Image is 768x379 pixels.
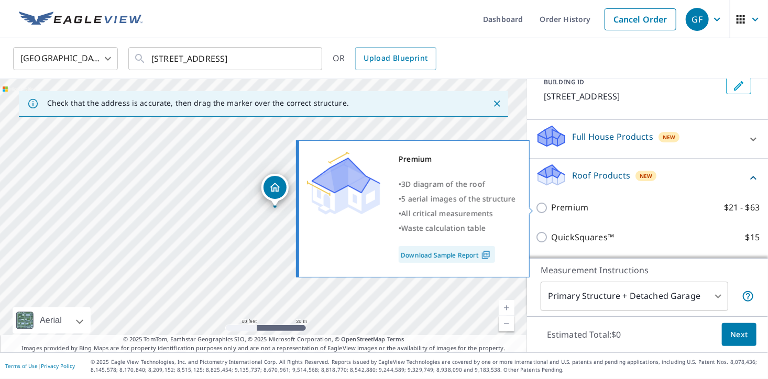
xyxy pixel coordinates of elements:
[5,363,75,369] p: |
[47,98,349,108] p: Check that the address is accurate, then drag the marker over the correct structure.
[399,192,516,206] div: •
[91,358,763,374] p: © 2025 Eagle View Technologies, Inc. and Pictometry International Corp. All Rights Reserved. Repo...
[13,44,118,73] div: [GEOGRAPHIC_DATA]
[745,231,760,244] p: $15
[355,47,436,70] a: Upload Blueprint
[399,177,516,192] div: •
[490,97,504,110] button: Close
[499,300,514,316] a: Current Level 19, Zoom In
[151,44,301,73] input: Search by address or latitude-longitude
[37,307,65,333] div: Aerial
[544,77,584,86] p: BUILDING ID
[13,307,91,333] div: Aerial
[551,231,614,244] p: QuickSquares™
[401,223,486,233] span: Waste calculation table
[387,335,404,343] a: Terms
[401,194,515,204] span: 5 aerial images of the structure
[726,77,751,94] button: Edit building 1
[399,246,495,263] a: Download Sample Report
[742,290,754,303] span: Your report will include the primary structure and a detached garage if one exists.
[535,163,760,193] div: Roof ProductsNew
[401,208,493,218] span: All critical measurements
[663,133,676,141] span: New
[19,12,142,27] img: EV Logo
[5,362,38,370] a: Terms of Use
[724,201,760,214] p: $21 - $63
[722,323,756,347] button: Next
[261,174,289,206] div: Dropped pin, building 1, Residential property, 710 Zella Ln Lakeland, FL 33813
[686,8,709,31] div: GF
[41,362,75,370] a: Privacy Policy
[123,335,404,344] span: © 2025 TomTom, Earthstar Geographics SIO, © 2025 Microsoft Corporation, ©
[364,52,427,65] span: Upload Blueprint
[401,179,485,189] span: 3D diagram of the roof
[341,335,385,343] a: OpenStreetMap
[535,124,760,154] div: Full House ProductsNew
[541,282,728,311] div: Primary Structure + Detached Garage
[399,206,516,221] div: •
[499,316,514,331] a: Current Level 19, Zoom Out
[605,8,676,30] a: Cancel Order
[399,221,516,236] div: •
[572,169,630,182] p: Roof Products
[333,47,436,70] div: OR
[307,152,380,215] img: Premium
[479,250,493,260] img: Pdf Icon
[544,90,722,103] p: [STREET_ADDRESS]
[541,264,754,276] p: Measurement Instructions
[730,328,748,341] span: Next
[572,130,653,143] p: Full House Products
[399,152,516,166] div: Premium
[539,323,630,346] p: Estimated Total: $0
[551,201,588,214] p: Premium
[640,172,653,180] span: New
